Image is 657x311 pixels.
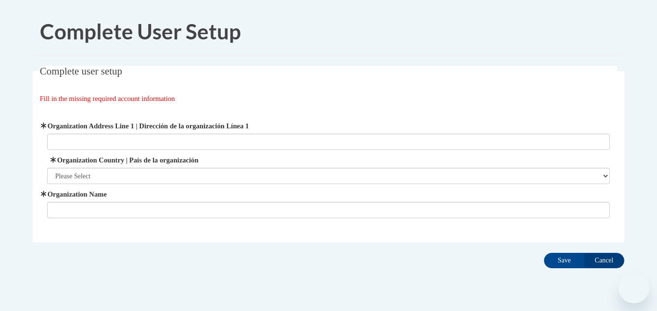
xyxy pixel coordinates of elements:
[40,95,175,102] span: Fill in the missing required account information
[47,134,610,150] input: Metadata input
[47,202,610,218] input: Metadata input
[40,65,122,77] span: Complete user setup
[47,189,610,199] label: Organization Name
[47,121,610,131] label: Organization Address Line 1 | Dirección de la organización Línea 1
[47,155,610,165] label: Organization Country | País de la organización
[544,253,584,268] input: Save
[40,19,241,44] span: Complete User Setup
[619,273,649,303] iframe: Button to launch messaging window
